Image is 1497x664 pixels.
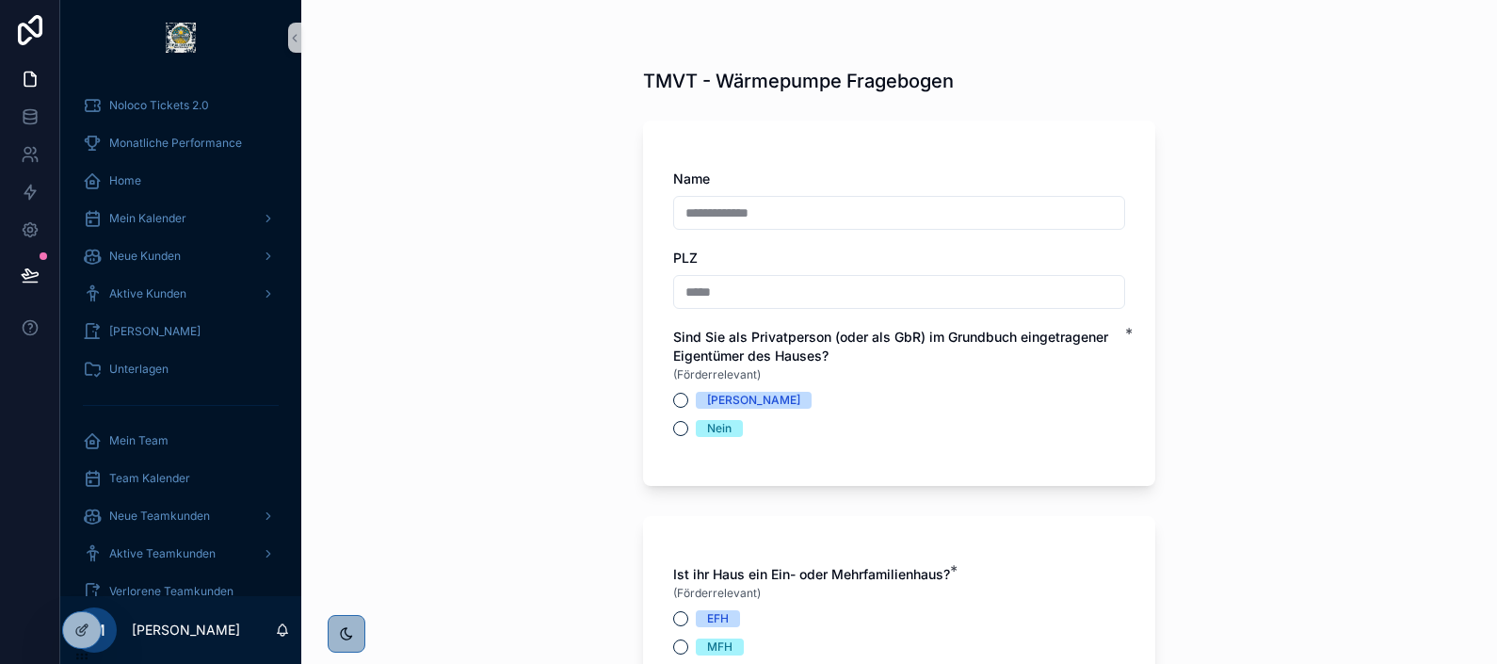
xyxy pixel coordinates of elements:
span: Aktive Kunden [109,286,186,301]
a: Team Kalender [72,462,290,495]
div: EFH [707,610,729,627]
span: Noloco Tickets 2.0 [109,98,209,113]
a: [PERSON_NAME] [72,315,290,348]
span: Ist ihr Haus ein Ein- oder Mehrfamilienhaus? [673,566,950,582]
span: Monatliche Performance [109,136,242,151]
span: Neue Teamkunden [109,509,210,524]
span: PLZ [673,250,698,266]
img: App logo [166,23,196,53]
span: Sind Sie als Privatperson (oder als GbR) im Grundbuch eingetragener Eigentümer des Hauses? [673,329,1108,364]
a: Mein Kalender [72,202,290,235]
span: Name [673,170,710,186]
a: Neue Kunden [72,239,290,273]
span: Team Kalender [109,471,190,486]
div: Nein [707,420,732,437]
span: Verlorene Teamkunden [109,584,233,599]
span: Neue Kunden [109,249,181,264]
a: Mein Team [72,424,290,458]
span: [PERSON_NAME] [109,324,201,339]
span: Mein Kalender [109,211,186,226]
span: (Förderrelevant) [673,367,761,382]
div: [PERSON_NAME] [707,392,800,409]
span: (Förderrelevant) [673,586,761,601]
a: Unterlagen [72,352,290,386]
a: Aktive Kunden [72,277,290,311]
a: Monatliche Performance [72,126,290,160]
p: [PERSON_NAME] [132,621,240,640]
div: MFH [707,639,732,656]
span: Home [109,173,141,188]
span: Aktive Teamkunden [109,546,216,561]
a: Neue Teamkunden [72,499,290,533]
a: Verlorene Teamkunden [72,575,290,608]
a: Noloco Tickets 2.0 [72,89,290,122]
div: scrollable content [60,75,301,596]
a: Home [72,164,290,198]
span: Unterlagen [109,362,169,377]
a: Aktive Teamkunden [72,537,290,571]
span: Mein Team [109,433,169,448]
h1: TMVT - Wärmepumpe Fragebogen [643,68,954,94]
